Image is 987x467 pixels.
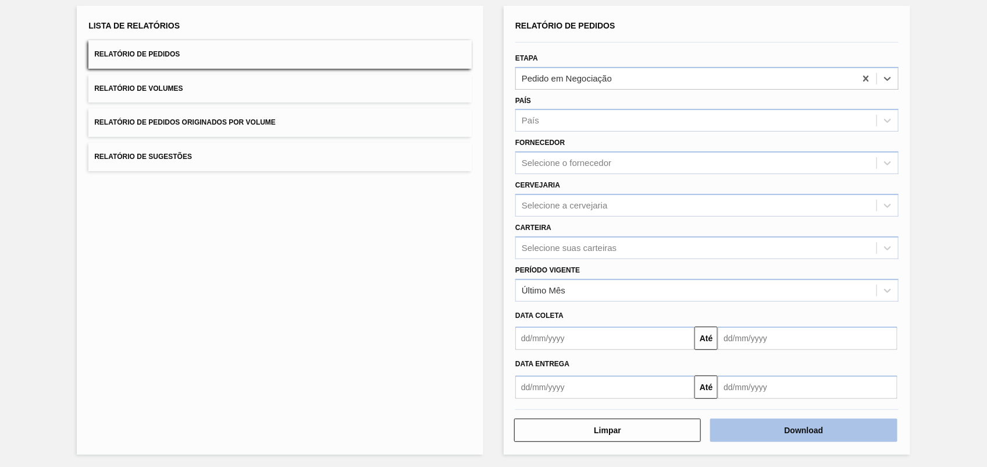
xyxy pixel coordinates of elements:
[514,419,701,442] button: Limpar
[718,327,897,350] input: dd/mm/yyyy
[94,118,276,126] span: Relatório de Pedidos Originados por Volume
[515,139,565,147] label: Fornecedor
[522,243,617,253] div: Selecione suas carteiras
[515,54,538,62] label: Etapa
[515,360,569,368] span: Data Entrega
[94,84,183,93] span: Relatório de Volumes
[94,50,180,58] span: Relatório de Pedidos
[522,200,608,210] div: Selecione a cervejaria
[694,327,718,350] button: Até
[515,266,580,274] label: Período Vigente
[515,224,551,232] label: Carteira
[515,312,564,320] span: Data coleta
[515,376,694,399] input: dd/mm/yyyy
[515,327,694,350] input: dd/mm/yyyy
[522,116,539,126] div: País
[515,181,560,189] label: Cervejaria
[88,75,472,103] button: Relatório de Volumes
[88,40,472,69] button: Relatório de Pedidos
[88,143,472,171] button: Relatório de Sugestões
[515,97,531,105] label: País
[88,108,472,137] button: Relatório de Pedidos Originados por Volume
[710,419,897,442] button: Download
[522,285,565,295] div: Último Mês
[718,376,897,399] input: dd/mm/yyyy
[515,21,615,30] span: Relatório de Pedidos
[88,21,180,30] span: Lista de Relatórios
[522,158,611,168] div: Selecione o fornecedor
[694,376,718,399] button: Até
[522,73,612,83] div: Pedido em Negociação
[94,153,192,161] span: Relatório de Sugestões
